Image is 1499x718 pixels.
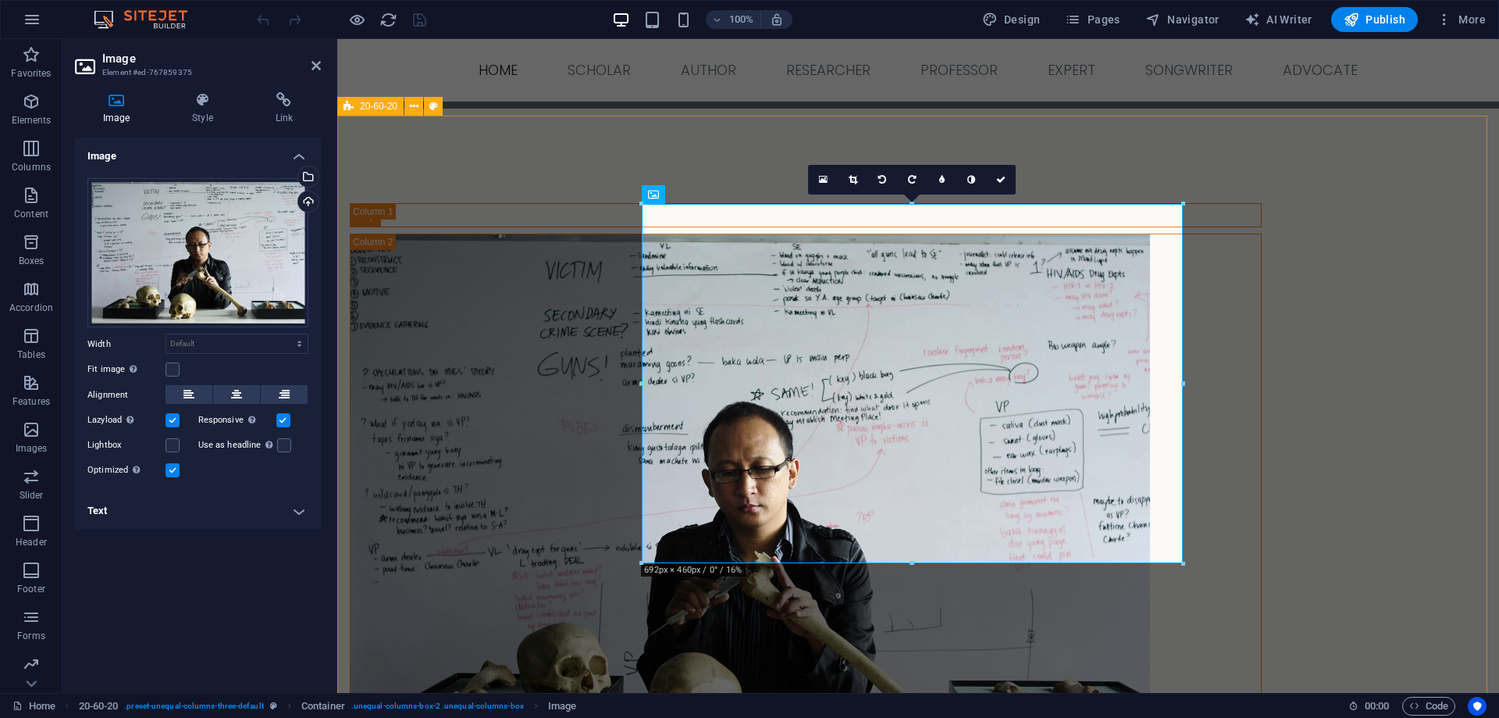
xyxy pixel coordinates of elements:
[17,630,45,642] p: Forms
[379,11,397,29] i: Reload page
[87,360,166,379] label: Fit image
[198,436,277,455] label: Use as headline
[808,165,838,195] a: Select files from the file manager, stock photos, or upload file(s)
[270,702,277,710] i: This element is a customizable preset
[548,697,576,716] span: Click to select. Double-click to edit
[1238,7,1319,32] button: AI Writer
[90,10,207,29] img: Editor Logo
[87,461,166,480] label: Optimized
[1145,12,1219,27] span: Navigator
[164,92,247,125] h4: Style
[87,178,308,328] div: RJBones.jpg
[986,165,1016,195] a: Confirm ( Ctrl ⏎ )
[956,165,986,195] a: Greyscale
[1365,697,1389,716] span: 00 00
[9,302,53,314] p: Accordion
[770,13,784,27] i: On resize automatically adjust zoom level to fit chosen device.
[79,697,577,716] nav: breadcrumb
[75,92,164,125] h4: Image
[19,255,45,267] p: Boxes
[12,395,50,408] p: Features
[1059,7,1126,32] button: Pages
[976,7,1047,32] div: Design (Ctrl+Alt+Y)
[301,697,345,716] span: Click to select. Double-click to edit
[1139,7,1226,32] button: Navigator
[14,208,48,220] p: Content
[1468,697,1487,716] button: Usercentrics
[87,411,166,430] label: Lazyload
[838,165,867,195] a: Crop mode
[17,348,45,361] p: Tables
[1409,697,1448,716] span: Code
[16,536,47,548] p: Header
[1244,12,1312,27] span: AI Writer
[927,165,956,195] a: Blur
[75,492,321,530] h4: Text
[1348,697,1390,716] h6: Session time
[16,442,48,455] p: Images
[1331,7,1418,32] button: Publish
[347,10,366,29] button: Click here to leave preview mode and continue editing
[247,92,321,125] h4: Link
[1065,12,1120,27] span: Pages
[11,67,51,80] p: Favorites
[1437,12,1486,27] span: More
[87,386,166,405] label: Alignment
[1376,700,1378,712] span: :
[360,102,397,111] span: 20-60-20
[17,583,45,595] p: Footer
[1402,697,1455,716] button: Code
[1344,12,1405,27] span: Publish
[12,697,55,716] a: Click to cancel selection. Double-click to open Pages
[379,10,397,29] button: reload
[12,114,52,127] p: Elements
[1430,7,1492,32] button: More
[976,7,1047,32] button: Design
[982,12,1041,27] span: Design
[729,10,754,29] h6: 100%
[87,436,166,455] label: Lightbox
[20,489,44,502] p: Slider
[897,165,927,195] a: Rotate right 90°
[198,411,276,430] label: Responsive
[75,138,321,166] h4: Image
[706,10,761,29] button: 100%
[87,340,166,348] label: Width
[867,165,897,195] a: Rotate left 90°
[124,697,263,716] span: . preset-unequal-columns-three-default
[102,52,321,66] h2: Image
[351,697,524,716] span: . unequal-columns-box-2 .unequal-columns-box
[79,697,119,716] span: Click to select. Double-click to edit
[102,66,290,80] h3: Element #ed-767859375
[12,161,51,173] p: Columns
